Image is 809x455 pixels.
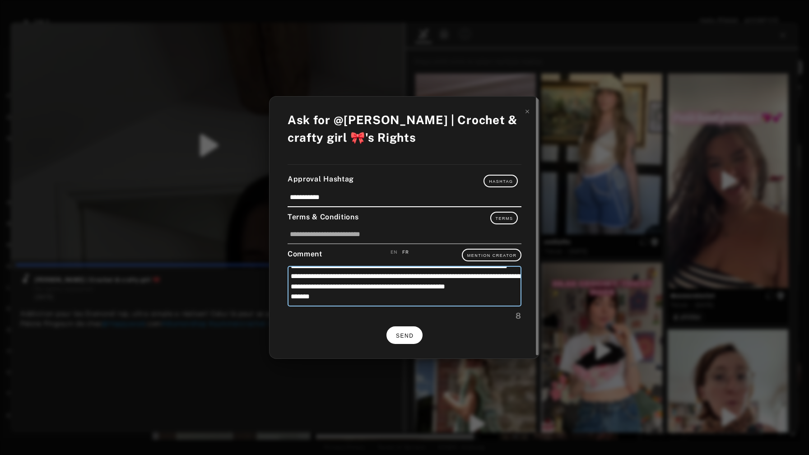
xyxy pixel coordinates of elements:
span: Mention Creator [467,253,517,258]
div: Widget de chat [764,412,809,455]
div: Terms & Conditions [288,212,521,224]
button: Mention Creator [462,249,521,261]
span: Hashtag [489,179,513,184]
div: Save an english version of your comment [391,249,397,255]
div: Save an french version of your comment [402,249,409,255]
div: Ask for @[PERSON_NAME] | Crochet & crafty girl 🎀's Rights [288,111,521,146]
div: Approval Hashtag [288,174,521,187]
iframe: Chat Widget [764,412,809,455]
span: SEND [396,333,414,339]
span: Terms [496,216,513,221]
div: Comment [288,249,521,261]
button: Hashtag [484,175,518,187]
button: SEND [386,326,423,344]
div: 8 [288,310,521,322]
button: Terms [490,212,518,224]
